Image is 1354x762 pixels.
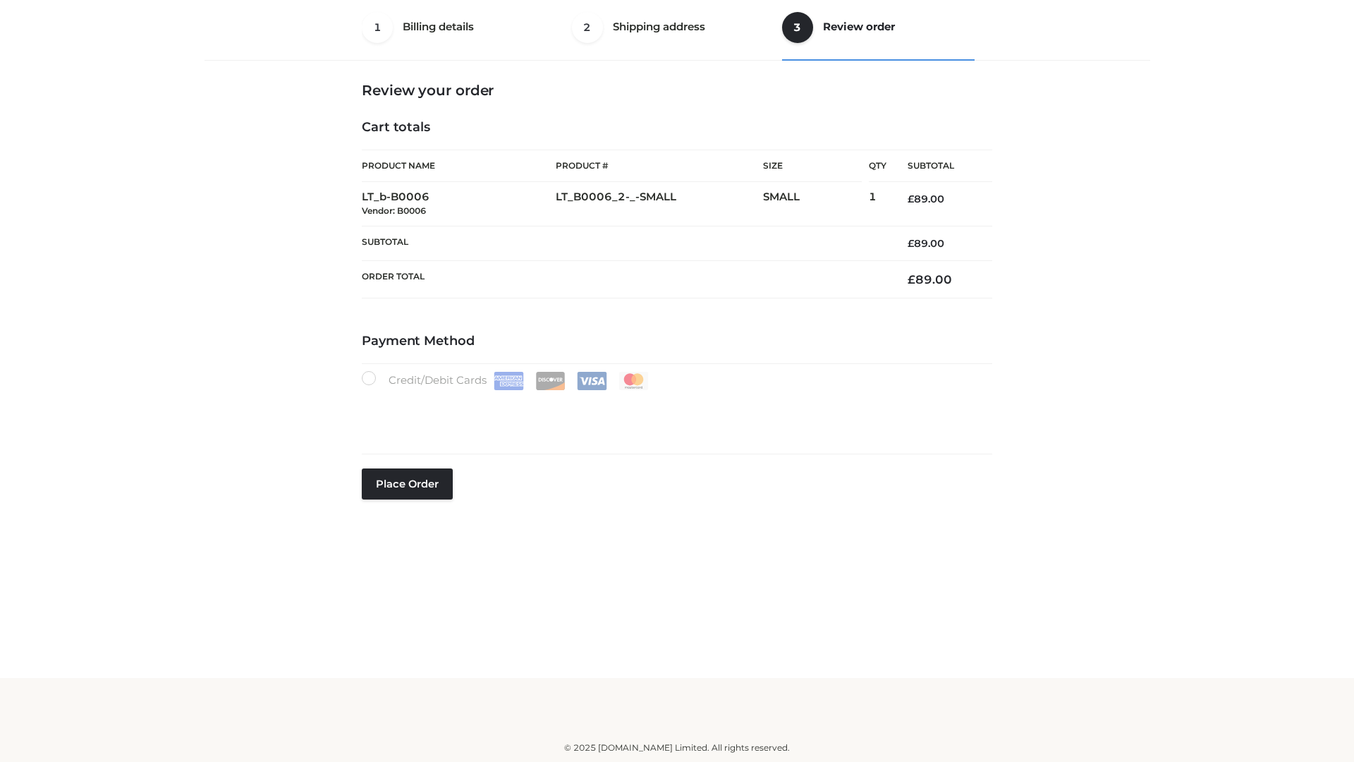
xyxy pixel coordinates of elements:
label: Credit/Debit Cards [362,371,650,390]
img: Visa [577,372,607,390]
bdi: 89.00 [908,193,944,205]
h3: Review your order [362,82,992,99]
span: £ [908,237,914,250]
img: Discover [535,372,566,390]
th: Qty [869,150,886,182]
td: LT_B0006_2-_-SMALL [556,182,763,226]
div: © 2025 [DOMAIN_NAME] Limited. All rights reserved. [209,741,1145,755]
span: £ [908,272,915,286]
iframe: Secure payment input frame [359,387,989,439]
h4: Payment Method [362,334,992,349]
td: SMALL [763,182,869,226]
img: Mastercard [618,372,649,390]
td: 1 [869,182,886,226]
h4: Cart totals [362,120,992,135]
th: Subtotal [362,226,886,260]
th: Product # [556,150,763,182]
th: Product Name [362,150,556,182]
button: Place order [362,468,453,500]
th: Size [763,150,862,182]
th: Subtotal [886,150,992,182]
img: Amex [494,372,524,390]
th: Order Total [362,261,886,298]
td: LT_b-B0006 [362,182,556,226]
small: Vendor: B0006 [362,205,426,216]
span: £ [908,193,914,205]
bdi: 89.00 [908,237,944,250]
bdi: 89.00 [908,272,952,286]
